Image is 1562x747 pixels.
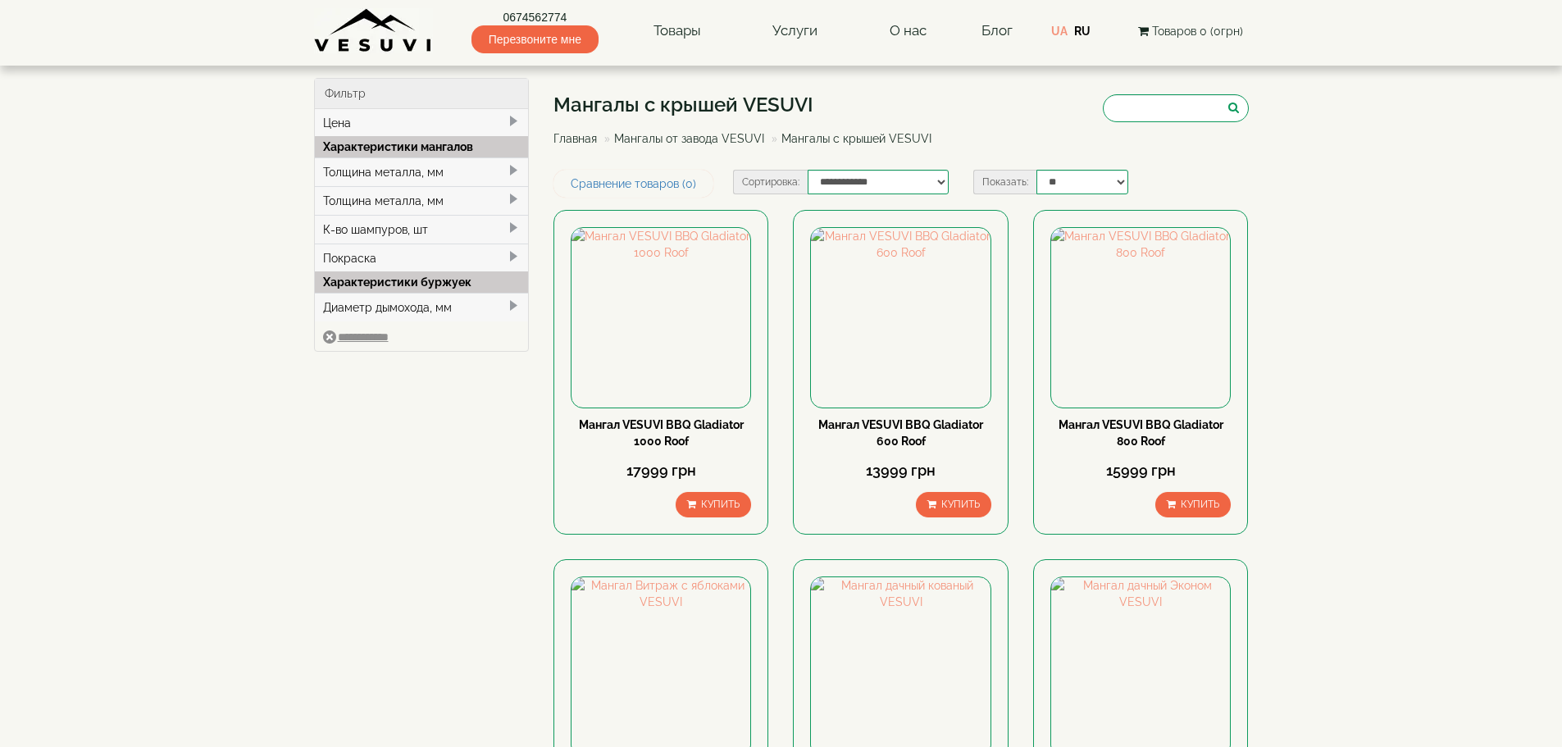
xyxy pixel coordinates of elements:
[314,8,433,53] img: Завод VESUVI
[315,157,529,186] div: Толщина металла, мм
[1133,22,1248,40] button: Товаров 0 (0грн)
[315,136,529,157] div: Характеристики мангалов
[614,132,764,145] a: Мангалы от завода VESUVI
[1152,25,1243,38] span: Товаров 0 (0грн)
[315,271,529,293] div: Характеристики буржуек
[1051,228,1230,407] img: Мангал VESUVI BBQ Gladiator 800 Roof
[315,293,529,321] div: Диаметр дымохода, мм
[756,12,834,50] a: Услуги
[701,499,740,510] span: Купить
[873,12,943,50] a: О нас
[637,12,717,50] a: Товары
[315,215,529,244] div: К-во шампуров, шт
[810,460,990,481] div: 13999 грн
[572,228,750,407] img: Мангал VESUVI BBQ Gladiator 1000 Roof
[315,79,529,109] div: Фильтр
[579,418,744,448] a: Мангал VESUVI BBQ Gladiator 1000 Roof
[733,170,808,194] label: Сортировка:
[811,228,990,407] img: Мангал VESUVI BBQ Gladiator 600 Roof
[1155,492,1231,517] button: Купить
[553,94,944,116] h1: Мангалы с крышей VESUVI
[471,25,599,53] span: Перезвоните мне
[315,109,529,137] div: Цена
[1050,460,1231,481] div: 15999 грн
[553,170,713,198] a: Сравнение товаров (0)
[1059,418,1223,448] a: Мангал VESUVI BBQ Gladiator 800 Roof
[973,170,1036,194] label: Показать:
[553,132,597,145] a: Главная
[676,492,751,517] button: Купить
[941,499,980,510] span: Купить
[981,22,1013,39] a: Блог
[1181,499,1219,510] span: Купить
[916,492,991,517] button: Купить
[571,460,751,481] div: 17999 грн
[315,244,529,272] div: Покраска
[818,418,983,448] a: Мангал VESUVI BBQ Gladiator 600 Roof
[315,186,529,215] div: Толщина металла, мм
[1051,25,1068,38] a: UA
[471,9,599,25] a: 0674562774
[767,130,931,147] li: Мангалы с крышей VESUVI
[1074,25,1091,38] a: RU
